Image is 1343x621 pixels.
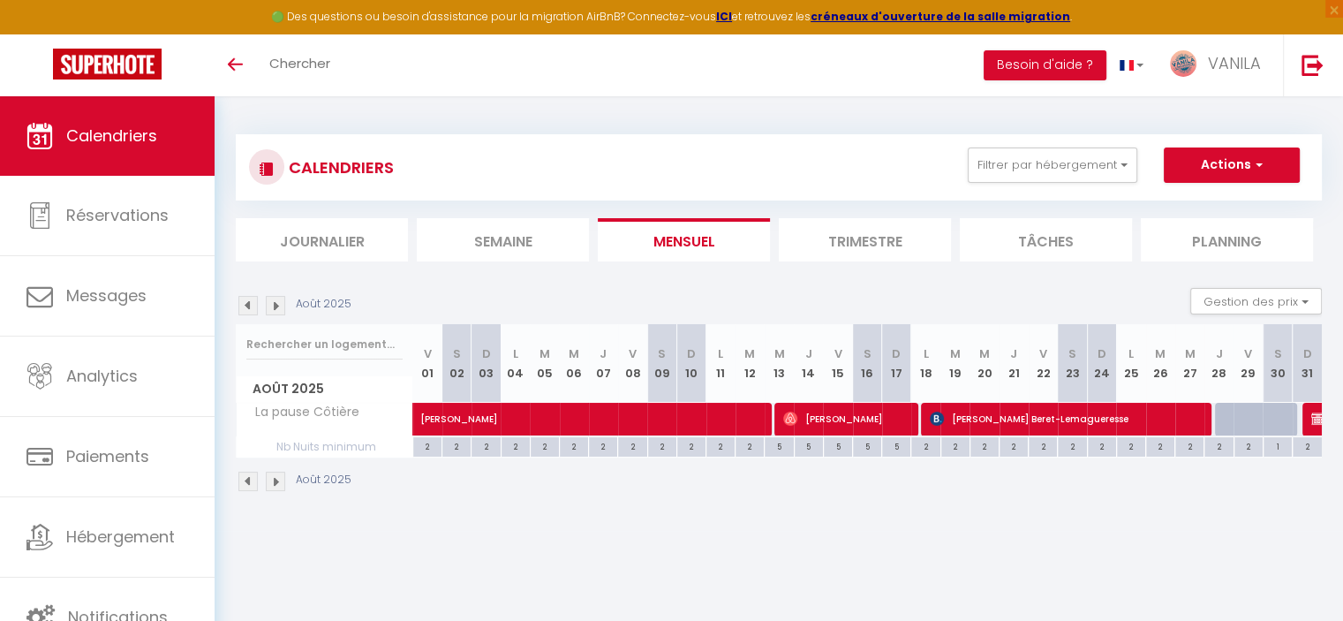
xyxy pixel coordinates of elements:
span: Chercher [269,54,330,72]
li: Planning [1141,218,1313,261]
a: créneaux d'ouverture de la salle migration [811,9,1070,24]
th: 27 [1175,324,1204,403]
th: 07 [589,324,618,403]
span: Août 2025 [237,376,412,402]
div: 2 [1088,437,1116,454]
th: 09 [647,324,676,403]
div: 5 [765,437,793,454]
div: 1 [1264,437,1292,454]
th: 15 [823,324,852,403]
span: Paiements [66,445,149,467]
input: Rechercher un logement... [246,329,403,360]
th: 10 [676,324,705,403]
abbr: M [979,345,990,362]
a: ... VANILA [1157,34,1283,96]
abbr: D [687,345,696,362]
abbr: L [513,345,518,362]
abbr: S [1068,345,1076,362]
li: Mensuel [598,218,770,261]
th: 19 [940,324,970,403]
div: 2 [1117,437,1145,454]
div: 2 [531,437,559,454]
div: 2 [1146,437,1174,454]
abbr: M [950,345,961,362]
th: 03 [472,324,501,403]
div: 2 [1000,437,1028,454]
div: 2 [677,437,705,454]
div: 2 [736,437,764,454]
abbr: V [424,345,432,362]
abbr: V [834,345,841,362]
div: 2 [1234,437,1263,454]
abbr: D [892,345,901,362]
button: Ouvrir le widget de chat LiveChat [14,7,67,60]
div: 5 [795,437,823,454]
li: Journalier [236,218,408,261]
span: Nb Nuits minimum [237,437,412,457]
button: Besoin d'aide ? [984,50,1106,80]
abbr: M [569,345,579,362]
div: 2 [413,437,441,454]
th: 31 [1293,324,1322,403]
div: 2 [589,437,617,454]
p: Août 2025 [296,296,351,313]
img: Super Booking [53,49,162,80]
abbr: J [805,345,812,362]
span: VANILA [1208,52,1261,74]
th: 06 [560,324,589,403]
div: 5 [882,437,910,454]
div: 2 [472,437,500,454]
th: 02 [442,324,472,403]
abbr: M [1155,345,1166,362]
div: 2 [648,437,676,454]
li: Semaine [417,218,589,261]
a: ICI [716,9,732,24]
span: Réservations [66,204,169,226]
abbr: J [1216,345,1223,362]
div: 2 [706,437,735,454]
th: 23 [1058,324,1087,403]
li: Tâches [960,218,1132,261]
li: Trimestre [779,218,951,261]
div: 2 [1175,437,1203,454]
abbr: V [629,345,637,362]
abbr: L [718,345,723,362]
a: Chercher [256,34,343,96]
abbr: D [1303,345,1312,362]
th: 01 [413,324,442,403]
p: Août 2025 [296,472,351,488]
span: Hébergement [66,526,175,548]
th: 04 [501,324,530,403]
abbr: V [1039,345,1047,362]
div: 2 [911,437,939,454]
div: 2 [618,437,646,454]
div: 5 [853,437,881,454]
button: Actions [1164,148,1300,183]
abbr: M [774,345,785,362]
th: 29 [1234,324,1263,403]
abbr: M [539,345,550,362]
th: 20 [970,324,999,403]
th: 05 [530,324,559,403]
abbr: S [453,345,461,362]
div: 2 [1204,437,1233,454]
span: [PERSON_NAME] [420,393,908,427]
a: [PERSON_NAME] [413,403,442,436]
abbr: V [1244,345,1252,362]
div: 2 [1058,437,1086,454]
th: 25 [1116,324,1145,403]
th: 18 [911,324,940,403]
th: 26 [1146,324,1175,403]
abbr: M [744,345,755,362]
div: 5 [824,437,852,454]
th: 28 [1204,324,1234,403]
th: 14 [794,324,823,403]
th: 08 [618,324,647,403]
abbr: S [864,345,871,362]
div: 2 [970,437,999,454]
span: [PERSON_NAME] [783,402,909,435]
th: 12 [736,324,765,403]
th: 21 [1000,324,1029,403]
